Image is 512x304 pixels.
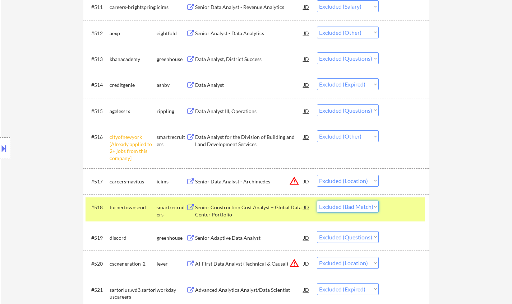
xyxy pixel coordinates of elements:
[195,108,304,115] div: Data Analyst III, Operations
[157,56,186,63] div: greenhouse
[289,176,299,186] button: warning_amber
[157,30,186,37] div: eightfold
[157,81,186,89] div: ashby
[303,27,310,39] div: JD
[195,260,304,267] div: AI-First Data Analyst (Technical & Causal)
[303,0,310,13] div: JD
[91,30,104,37] div: #512
[303,257,310,270] div: JD
[195,286,304,294] div: Advanced Analytics Analyst/Data Scientist
[303,231,310,244] div: JD
[157,108,186,115] div: rippling
[157,260,186,267] div: lever
[303,201,310,214] div: JD
[157,286,186,294] div: workday
[91,4,104,11] div: #511
[303,104,310,117] div: JD
[110,81,157,89] div: creditgenie
[91,286,104,294] div: #521
[110,234,157,242] div: discord
[195,30,304,37] div: Senior Analyst - Data Analytics
[110,260,157,267] div: cscgeneration-2
[157,178,186,185] div: icims
[195,204,304,218] div: Senior Construction Cost Analyst – Global Data Center Portfolio
[110,30,157,37] div: aexp
[110,4,157,11] div: careers-brightspring
[110,108,157,115] div: agelessrx
[195,234,304,242] div: Senior Adaptive Data Analyst
[110,204,157,211] div: turnertownsend
[289,258,299,268] button: warning_amber
[157,134,186,148] div: smartrecruiters
[157,4,186,11] div: icims
[195,4,304,11] div: Senior Data Analyst - Revenue Analytics
[303,130,310,143] div: JD
[110,56,157,63] div: khanacademy
[195,56,304,63] div: Data Analyst, District Success
[303,78,310,91] div: JD
[91,260,104,267] div: #520
[110,178,157,185] div: careers-navitus
[110,134,157,162] div: cityofnewyork [Already applied to 2+ jobs from this company]
[303,175,310,188] div: JD
[110,286,157,300] div: sartorius.wd3.sartoriuscareers
[195,81,304,89] div: Data Analyst
[303,283,310,296] div: JD
[303,52,310,65] div: JD
[195,134,304,148] div: Data Analyst for the Division of Building and Land Development Services
[157,234,186,242] div: greenhouse
[195,178,304,185] div: Senior Data Analyst - Archimedes
[157,204,186,218] div: smartrecruiters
